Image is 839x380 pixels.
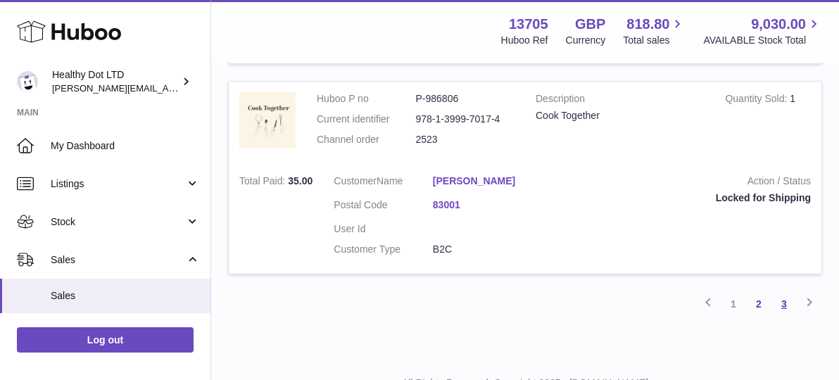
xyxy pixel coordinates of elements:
[433,243,532,256] dd: B2C
[721,291,746,317] a: 1
[703,15,822,47] a: 9,030.00 AVAILABLE Stock Total
[746,291,771,317] a: 2
[433,175,532,188] a: [PERSON_NAME]
[751,15,806,34] span: 9,030.00
[553,191,811,205] div: Locked for Shipping
[416,133,515,146] dd: 2523
[771,291,797,317] a: 3
[334,198,433,215] dt: Postal Code
[626,15,669,34] span: 818.80
[536,92,704,109] strong: Description
[334,175,377,186] span: Customer
[509,15,548,34] strong: 13705
[51,215,185,229] span: Stock
[317,133,416,146] dt: Channel order
[714,82,821,164] td: 1
[239,92,296,148] img: 1716545230.png
[51,289,200,303] span: Sales
[623,34,686,47] span: Total sales
[317,92,416,106] dt: Huboo P no
[433,198,532,212] a: 83001
[623,15,686,47] a: 818.80 Total sales
[334,175,433,191] dt: Name
[416,92,515,106] dd: P-986806
[51,324,200,337] span: Add Manual Order
[17,327,194,353] a: Log out
[575,15,605,34] strong: GBP
[334,243,433,256] dt: Customer Type
[334,222,433,236] dt: User Id
[566,34,606,47] div: Currency
[51,253,185,267] span: Sales
[725,93,790,108] strong: Quantity Sold
[501,34,548,47] div: Huboo Ref
[288,175,313,186] span: 35.00
[317,113,416,126] dt: Current identifier
[553,175,811,191] strong: Action / Status
[52,82,282,94] span: [PERSON_NAME][EMAIL_ADDRESS][DOMAIN_NAME]
[51,139,200,153] span: My Dashboard
[17,71,38,92] img: Dorothy@healthydot.com
[52,68,179,95] div: Healthy Dot LTD
[536,109,704,122] div: Cook Together
[239,175,288,190] strong: Total Paid
[703,34,822,47] span: AVAILABLE Stock Total
[51,177,185,191] span: Listings
[416,113,515,126] dd: 978-1-3999-7017-4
